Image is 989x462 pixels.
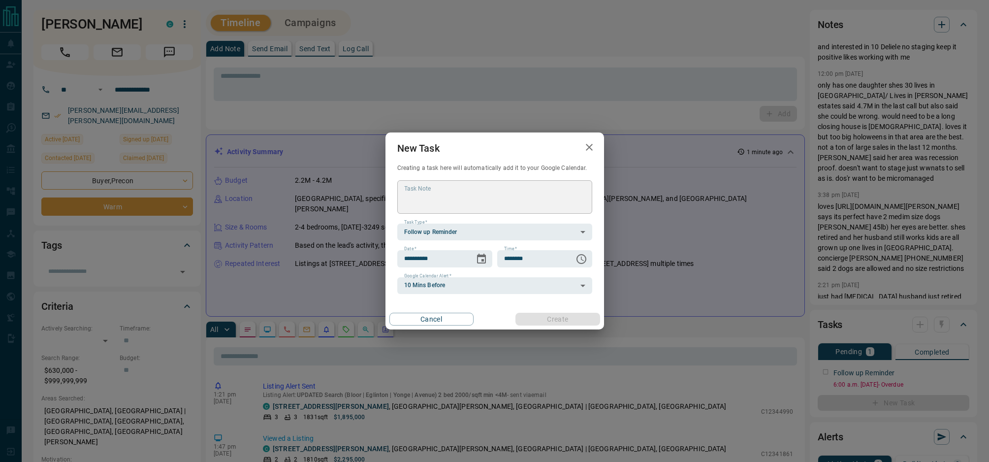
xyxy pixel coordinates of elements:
div: Follow up Reminder [397,224,592,240]
p: Creating a task here will automatically add it to your Google Calendar. [397,164,592,172]
label: Google Calendar Alert [404,273,451,279]
h2: New Task [385,132,451,164]
button: Choose date, selected date is Sep 19, 2025 [472,249,491,269]
label: Task Type [404,219,427,226]
textarea: To enrich screen reader interactions, please activate Accessibility in Grammarly extension settings [404,185,585,210]
div: 10 Mins Before [397,277,592,294]
label: Date [404,246,416,252]
button: Choose time, selected time is 6:00 AM [572,249,591,269]
label: Time [504,246,517,252]
button: Cancel [389,313,474,326]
